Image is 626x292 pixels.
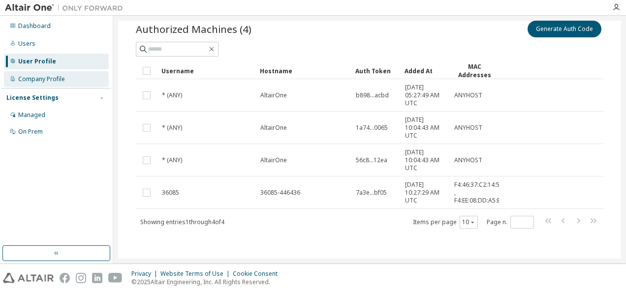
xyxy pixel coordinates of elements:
span: * (ANY) [162,156,182,164]
span: 36085-446436 [260,189,300,197]
img: Altair One [5,3,128,13]
div: Dashboard [18,22,51,30]
img: linkedin.svg [92,273,102,283]
div: User Profile [18,58,56,65]
button: Generate Auth Code [528,21,601,37]
div: Hostname [260,63,347,79]
img: instagram.svg [76,273,86,283]
div: Website Terms of Use [160,270,233,278]
span: 36085 [162,189,179,197]
img: facebook.svg [60,273,70,283]
span: 7a3e...bf05 [356,189,387,197]
span: * (ANY) [162,91,182,99]
span: 1a74...0065 [356,124,388,132]
span: Items per page [413,216,478,229]
span: [DATE] 10:04:43 AM UTC [405,116,445,140]
div: MAC Addresses [454,62,495,79]
div: Users [18,40,35,48]
div: Cookie Consent [233,270,283,278]
div: On Prem [18,128,43,136]
span: 56c8...12ea [356,156,387,164]
span: Authorized Machines (4) [136,22,251,36]
span: [DATE] 05:27:49 AM UTC [405,84,445,107]
span: ANYHOST [454,91,482,99]
div: Username [161,63,252,79]
span: ANYHOST [454,124,482,132]
span: ANYHOST [454,156,482,164]
div: Added At [405,63,446,79]
button: 10 [462,218,475,226]
span: AltairOne [260,124,287,132]
div: Privacy [131,270,160,278]
span: * (ANY) [162,124,182,132]
span: Page n. [487,216,534,229]
img: altair_logo.svg [3,273,54,283]
div: License Settings [6,94,59,102]
span: [DATE] 10:04:43 AM UTC [405,148,445,172]
span: [DATE] 10:27:29 AM UTC [405,181,445,204]
span: b898...acbd [356,91,389,99]
div: Managed [18,111,45,119]
p: © 2025 Altair Engineering, Inc. All Rights Reserved. [131,278,283,286]
img: youtube.svg [108,273,123,283]
div: Company Profile [18,75,65,83]
span: F4:46:37:C2:14:5B , F4:EE:08:DD:A5:E2 [454,181,503,204]
span: AltairOne [260,156,287,164]
div: Auth Token [355,63,397,79]
span: AltairOne [260,91,287,99]
span: Showing entries 1 through 4 of 4 [140,218,224,226]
